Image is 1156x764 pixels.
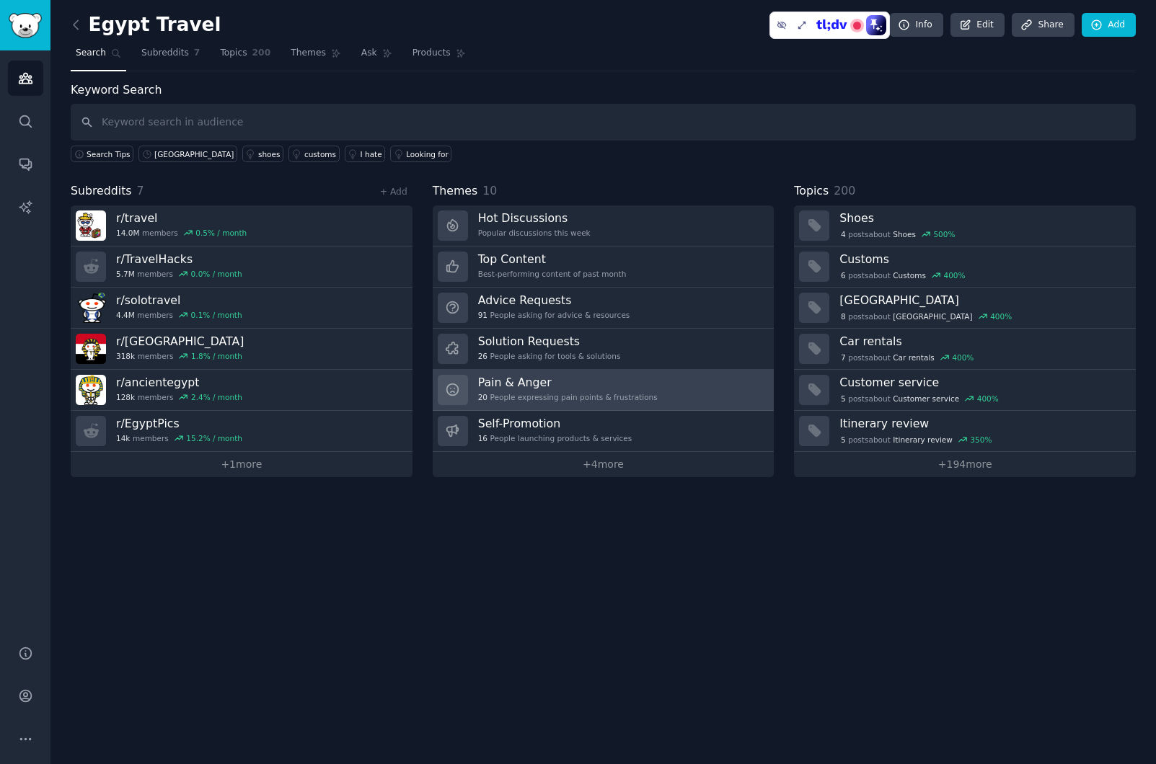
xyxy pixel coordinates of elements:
[191,269,242,279] div: 0.0 % / month
[478,334,621,349] h3: Solution Requests
[478,310,487,320] span: 91
[950,13,1005,37] a: Edit
[304,149,336,159] div: customs
[288,146,340,162] a: customs
[1012,13,1074,37] a: Share
[794,452,1136,477] a: +194more
[482,184,497,197] span: 10
[893,435,953,445] span: Itinerary review
[933,229,955,239] div: 500 %
[478,392,487,402] span: 20
[258,149,280,159] div: shoes
[1082,13,1136,37] a: Add
[478,310,630,320] div: People asking for advice & resources
[478,210,591,226] h3: Hot Discussions
[116,210,247,226] h3: r/ travel
[137,184,144,197] span: 7
[839,269,966,282] div: post s about
[478,433,632,443] div: People launching products & services
[116,392,242,402] div: members
[841,311,846,321] span: 8
[893,394,959,404] span: Customer service
[478,252,627,267] h3: Top Content
[116,310,135,320] span: 4.4M
[433,205,775,246] a: Hot DiscussionsPopular discussions this week
[71,246,412,288] a: r/TravelHacks5.7Mmembers0.0% / month
[970,435,992,445] div: 350 %
[433,288,775,329] a: Advice Requests91People asking for advice & resources
[345,146,386,162] a: I hate
[76,47,106,60] span: Search
[794,370,1136,411] a: Customer service5postsaboutCustomer service400%
[433,452,775,477] a: +4more
[76,210,106,241] img: travel
[116,416,242,431] h3: r/ EgyptPics
[116,252,242,267] h3: r/ TravelHacks
[839,293,1126,308] h3: [GEOGRAPHIC_DATA]
[71,205,412,246] a: r/travel14.0Mmembers0.5% / month
[220,47,247,60] span: Topics
[138,146,237,162] a: [GEOGRAPHIC_DATA]
[116,293,242,308] h3: r/ solotravel
[433,411,775,452] a: Self-Promotion16People launching products & services
[433,329,775,370] a: Solution Requests26People asking for tools & solutions
[252,47,271,60] span: 200
[116,334,244,349] h3: r/ [GEOGRAPHIC_DATA]
[116,351,244,361] div: members
[380,187,407,197] a: + Add
[116,228,139,238] span: 14.0M
[406,149,449,159] div: Looking for
[116,269,135,279] span: 5.7M
[71,42,126,71] a: Search
[794,329,1136,370] a: Car rentals7postsaboutCar rentals400%
[794,411,1136,452] a: Itinerary review5postsaboutItinerary review350%
[433,182,478,200] span: Themes
[478,293,630,308] h3: Advice Requests
[71,146,133,162] button: Search Tips
[990,311,1012,321] div: 400 %
[839,375,1126,390] h3: Customer service
[841,229,846,239] span: 4
[191,392,242,402] div: 2.4 % / month
[893,311,972,321] span: [GEOGRAPHIC_DATA]
[839,228,956,241] div: post s about
[478,416,632,431] h3: Self-Promotion
[834,184,855,197] span: 200
[478,351,487,361] span: 26
[433,370,775,411] a: Pain & Anger20People expressing pain points & frustrations
[116,433,130,443] span: 14k
[71,182,132,200] span: Subreddits
[893,352,935,363] span: Car rentals
[794,182,829,200] span: Topics
[478,228,591,238] div: Popular discussions this week
[191,351,242,361] div: 1.8 % / month
[116,375,242,390] h3: r/ ancientegypt
[893,270,926,280] span: Customs
[839,252,1126,267] h3: Customs
[242,146,283,162] a: shoes
[136,42,205,71] a: Subreddits7
[116,351,135,361] span: 318k
[76,293,106,323] img: solotravel
[890,13,943,37] a: Info
[76,375,106,405] img: ancientegypt
[286,42,346,71] a: Themes
[407,42,471,71] a: Products
[71,104,1136,141] input: Keyword search in audience
[794,205,1136,246] a: Shoes4postsaboutShoes500%
[478,351,621,361] div: People asking for tools & solutions
[361,149,382,159] div: I hate
[361,47,377,60] span: Ask
[71,14,221,37] h2: Egypt Travel
[356,42,397,71] a: Ask
[977,394,999,404] div: 400 %
[71,83,162,97] label: Keyword Search
[191,310,242,320] div: 0.1 % / month
[839,392,1000,405] div: post s about
[71,329,412,370] a: r/[GEOGRAPHIC_DATA]318kmembers1.8% / month
[116,228,247,238] div: members
[71,370,412,411] a: r/ancientegypt128kmembers2.4% / month
[154,149,234,159] div: [GEOGRAPHIC_DATA]
[291,47,326,60] span: Themes
[478,392,658,402] div: People expressing pain points & frustrations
